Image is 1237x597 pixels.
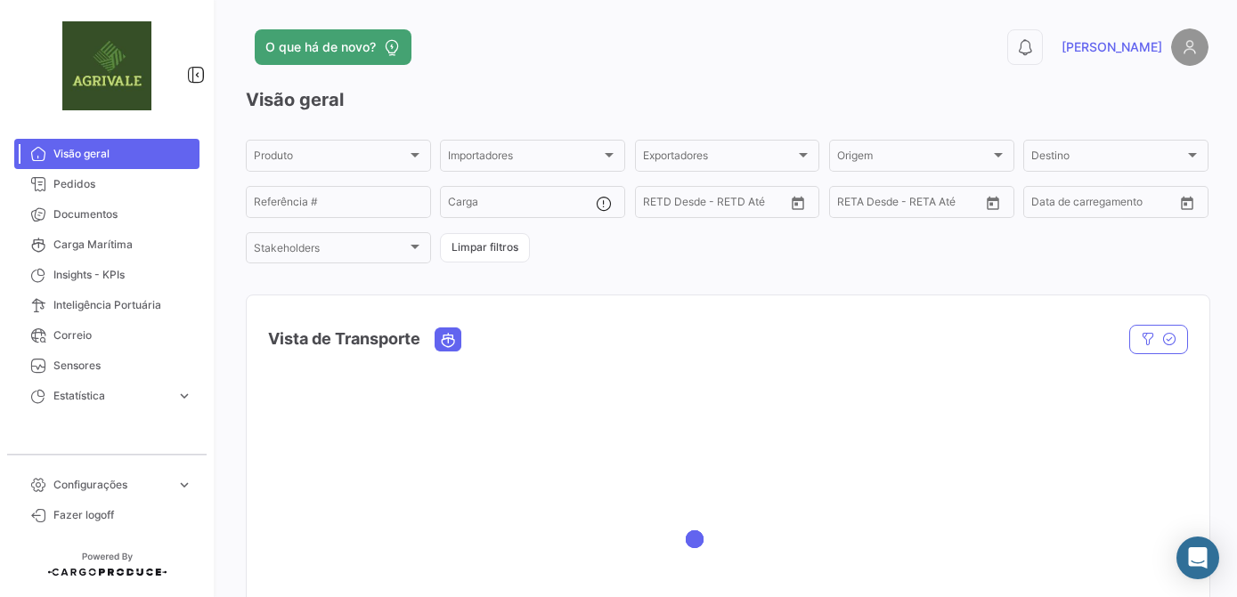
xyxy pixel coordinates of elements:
[53,206,192,222] span: Documentos
[254,152,407,165] span: Produto
[14,290,199,320] a: Inteligência Portuária
[643,198,675,211] input: Desde
[1031,152,1184,165] span: Destino
[246,87,1209,112] h3: Visão geral
[53,237,192,253] span: Carga Marítima
[53,176,192,192] span: Pedidos
[268,327,420,351] h4: Vista de Transporte
[176,477,192,493] span: expand_more
[1174,190,1200,216] button: Open calendar
[176,388,192,404] span: expand_more
[785,190,811,216] button: Open calendar
[1062,38,1162,56] span: [PERSON_NAME]
[265,38,376,56] span: O que há de novo?
[980,190,1006,216] button: Open calendar
[14,139,199,169] a: Visão geral
[53,146,192,162] span: Visão geral
[53,327,192,343] span: Correio
[14,199,199,230] a: Documentos
[14,230,199,260] a: Carga Marítima
[837,152,990,165] span: Origem
[1171,28,1209,66] img: placeholder-user.png
[882,198,949,211] input: Até
[255,29,411,65] button: O que há de novo?
[53,477,169,493] span: Configurações
[62,21,151,110] img: fe574793-62e2-4044-a149-c09beef10e0e.png
[53,267,192,283] span: Insights - KPIs
[688,198,755,211] input: Até
[53,358,192,374] span: Sensores
[254,245,407,257] span: Stakeholders
[14,169,199,199] a: Pedidos
[53,507,192,523] span: Fazer logoff
[14,260,199,290] a: Insights - KPIs
[440,233,530,262] button: Limpar filtros
[53,388,169,404] span: Estatística
[53,297,192,313] span: Inteligência Portuária
[1076,198,1143,211] input: Até
[435,328,460,351] button: Ocean
[1176,536,1219,579] div: Abrir Intercom Messenger
[643,152,796,165] span: Exportadores
[1031,198,1063,211] input: Desde
[837,198,869,211] input: Desde
[448,152,601,165] span: Importadores
[14,351,199,381] a: Sensores
[14,320,199,351] a: Correio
